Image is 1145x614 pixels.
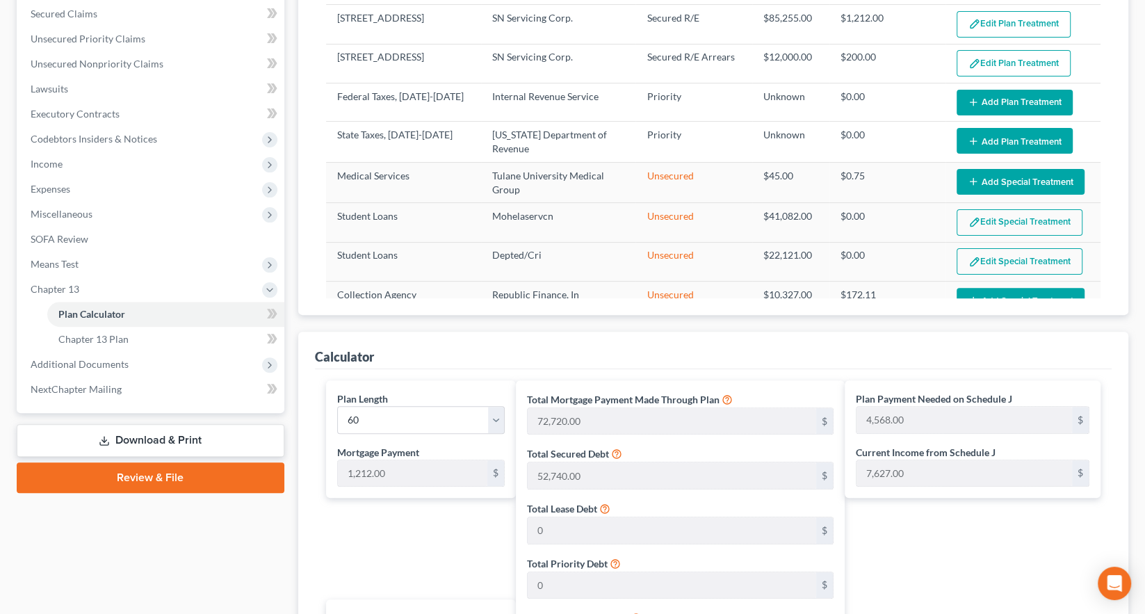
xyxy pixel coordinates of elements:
td: $1,212.00 [829,5,945,44]
div: $ [487,460,504,487]
input: 0.00 [528,408,816,435]
button: Edit Special Treatment [957,248,1082,275]
img: edit-pencil-c1479a1de80d8dea1e2430c2f745a3c6a07e9d7aa2eeffe225670001d78357a8.svg [968,256,980,268]
td: Unsecured [635,162,752,202]
td: Secured R/E Arrears [635,44,752,83]
td: Unsecured [635,242,752,281]
span: Plan Calculator [58,308,125,320]
td: [STREET_ADDRESS] [326,44,481,83]
span: Lawsuits [31,83,68,95]
input: 0.00 [528,517,816,544]
label: Total Mortgage Payment Made Through Plan [527,392,720,407]
div: $ [816,462,833,489]
a: Chapter 13 Plan [47,327,284,352]
td: $200.00 [829,44,945,83]
a: NextChapter Mailing [19,377,284,402]
td: $0.00 [829,203,945,242]
td: SN Servicing Corp. [481,5,636,44]
label: Total Secured Debt [527,446,609,461]
input: 0.00 [528,572,816,599]
a: Review & File [17,462,284,493]
span: Codebtors Insiders & Notices [31,133,157,145]
button: Add Special Treatment [957,169,1085,195]
img: edit-pencil-c1479a1de80d8dea1e2430c2f745a3c6a07e9d7aa2eeffe225670001d78357a8.svg [968,216,980,228]
a: Secured Claims [19,1,284,26]
td: $41,082.00 [752,203,829,242]
div: $ [816,517,833,544]
a: SOFA Review [19,227,284,252]
a: Unsecured Priority Claims [19,26,284,51]
label: Total Lease Debt [527,501,597,516]
td: Priority [635,83,752,122]
a: Lawsuits [19,76,284,102]
span: Secured Claims [31,8,97,19]
span: Chapter 13 Plan [58,333,129,345]
td: Student Loans [326,242,481,281]
img: edit-pencil-c1479a1de80d8dea1e2430c2f745a3c6a07e9d7aa2eeffe225670001d78357a8.svg [968,18,980,30]
input: 0.00 [528,462,816,489]
td: $22,121.00 [752,242,829,281]
div: Open Intercom Messenger [1098,567,1131,600]
td: $45.00 [752,162,829,202]
td: Depted/Cri [481,242,636,281]
span: Unsecured Priority Claims [31,33,145,45]
span: Means Test [31,258,79,270]
button: Edit Plan Treatment [957,11,1071,38]
div: $ [816,408,833,435]
label: Mortgage Payment [337,445,419,460]
a: Executory Contracts [19,102,284,127]
button: Add Plan Treatment [957,128,1073,154]
a: Download & Print [17,424,284,457]
td: Republic Finance, In [481,282,636,320]
td: Student Loans [326,203,481,242]
input: 0.00 [856,460,1072,487]
img: edit-pencil-c1479a1de80d8dea1e2430c2f745a3c6a07e9d7aa2eeffe225670001d78357a8.svg [968,58,980,70]
button: Add Plan Treatment [957,90,1073,115]
span: NextChapter Mailing [31,383,122,395]
td: Priority [635,122,752,162]
td: $172.11 [829,282,945,320]
td: $0.75 [829,162,945,202]
span: Expenses [31,183,70,195]
input: 0.00 [856,407,1072,433]
td: $10,327.00 [752,282,829,320]
label: Plan Length [337,391,388,406]
td: Internal Revenue Service [481,83,636,122]
td: [US_STATE] Department of Revenue [481,122,636,162]
td: Unsecured [635,203,752,242]
div: $ [1072,407,1089,433]
button: Add Special Treatment [957,288,1085,314]
td: $0.00 [829,122,945,162]
td: Tulane University Medical Group [481,162,636,202]
div: Calculator [315,348,374,365]
div: $ [816,572,833,599]
label: Current Income from Schedule J [856,445,996,460]
button: Edit Plan Treatment [957,50,1071,76]
td: Medical Services [326,162,481,202]
span: Additional Documents [31,358,129,370]
span: Chapter 13 [31,283,79,295]
td: Collection Agency [326,282,481,320]
td: Federal Taxes, [DATE]-[DATE] [326,83,481,122]
span: Executory Contracts [31,108,120,120]
a: Plan Calculator [47,302,284,327]
span: Unsecured Nonpriority Claims [31,58,163,70]
label: Plan Payment Needed on Schedule J [856,391,1012,406]
input: 0.00 [338,460,488,487]
td: Secured R/E [635,5,752,44]
td: Unknown [752,122,829,162]
button: Edit Special Treatment [957,209,1082,236]
span: SOFA Review [31,233,88,245]
td: Unknown [752,83,829,122]
td: $0.00 [829,242,945,281]
td: $85,255.00 [752,5,829,44]
td: $0.00 [829,83,945,122]
td: Mohelaservcn [481,203,636,242]
td: $12,000.00 [752,44,829,83]
a: Unsecured Nonpriority Claims [19,51,284,76]
label: Total Priority Debt [527,556,608,571]
span: Miscellaneous [31,208,92,220]
span: Income [31,158,63,170]
td: State Taxes, [DATE]-[DATE] [326,122,481,162]
td: Unsecured [635,282,752,320]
